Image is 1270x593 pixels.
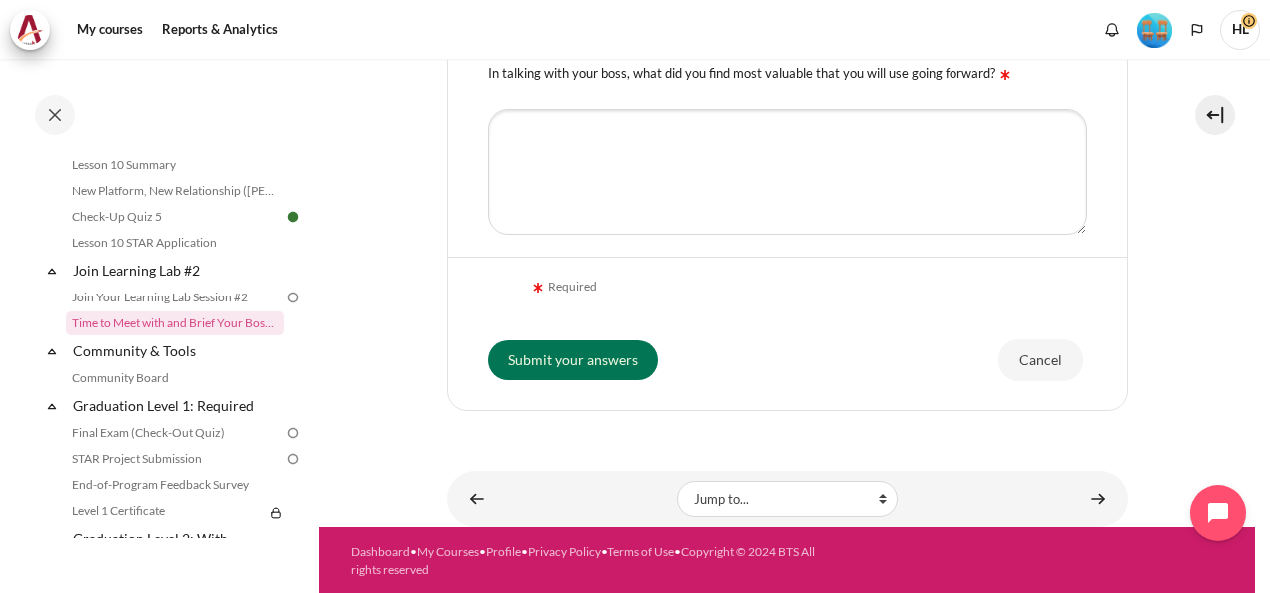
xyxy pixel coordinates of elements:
[351,543,820,579] div: • • • • •
[66,286,284,309] a: Join Your Learning Lab Session #2
[155,10,285,50] a: Reports & Analytics
[66,179,284,203] a: New Platform, New Relationship ([PERSON_NAME]'s Story)
[16,15,44,45] img: Architeck
[70,337,284,364] a: Community & Tools
[417,544,479,559] a: My Courses
[1129,11,1180,48] a: Level #4
[284,289,302,306] img: To do
[284,424,302,442] img: To do
[1220,10,1260,50] a: User menu
[284,208,302,226] img: Done
[1220,10,1260,50] span: HL
[42,341,62,361] span: Collapse
[70,10,150,50] a: My courses
[66,205,284,229] a: Check-Up Quiz 5
[1097,15,1127,45] div: Show notification window with no new notifications
[1137,13,1172,48] img: Level #4
[42,261,62,281] span: Collapse
[528,278,597,297] div: Required
[457,479,497,518] a: ◄ Join Your Learning Lab Session #2
[284,450,302,468] img: To do
[1078,479,1118,518] a: Community Board ►
[998,339,1083,381] input: Cancel
[66,499,264,523] a: Level 1 Certificate
[66,421,284,445] a: Final Exam (Check-Out Quiz)
[10,10,60,50] a: Architeck Architeck
[70,392,284,419] a: Graduation Level 1: Required
[1182,15,1212,45] button: Languages
[66,153,284,177] a: Lesson 10 Summary
[42,396,62,416] span: Collapse
[1137,11,1172,48] div: Level #4
[488,65,1015,81] label: In talking with your boss, what did you find most valuable that you will use going forward?
[995,65,1015,85] img: Required field
[66,473,284,497] a: End-of-Program Feedback Survey
[607,544,674,559] a: Terms of Use
[66,231,284,255] a: Lesson 10 STAR Application
[66,447,284,471] a: STAR Project Submission
[66,366,284,390] a: Community Board
[70,257,284,284] a: Join Learning Lab #2
[66,311,284,335] a: Time to Meet with and Brief Your Boss #2
[486,544,521,559] a: Profile
[351,544,410,559] a: Dashboard
[528,278,548,297] img: Required field
[70,525,284,573] a: Graduation Level 2: With Distinction
[488,340,658,380] input: Submit your answers
[528,544,601,559] a: Privacy Policy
